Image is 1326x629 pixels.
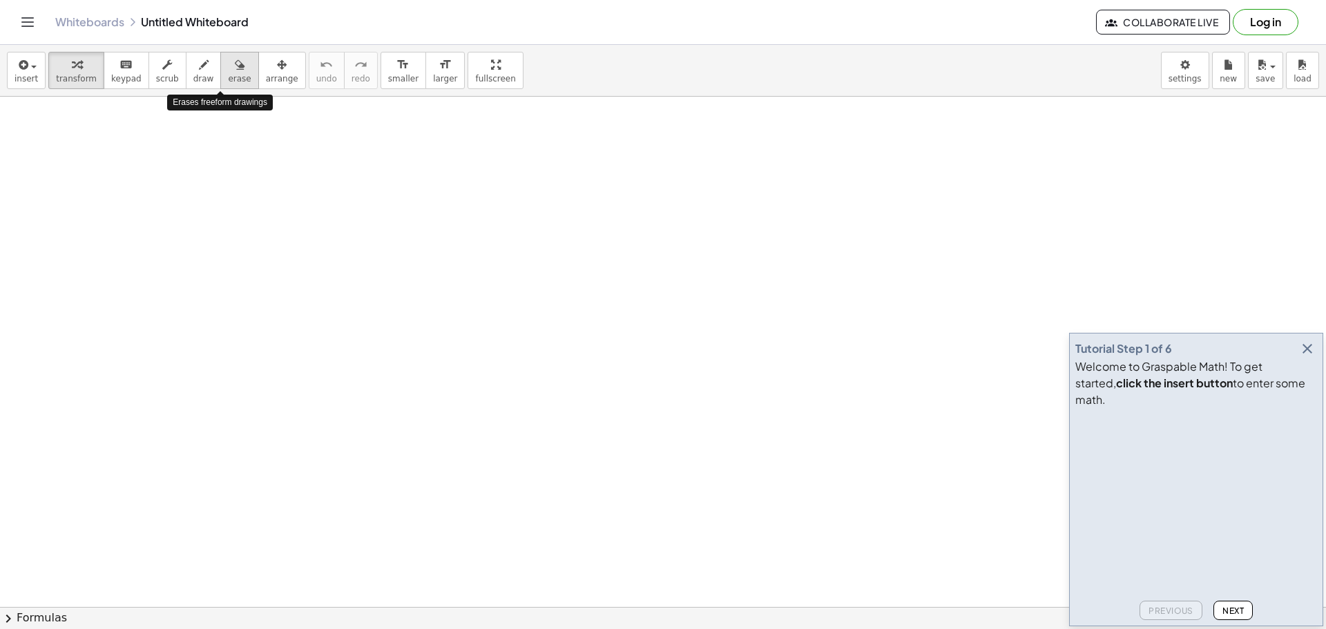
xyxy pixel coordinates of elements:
button: Log in [1233,9,1298,35]
span: settings [1169,74,1202,84]
button: Next [1213,601,1253,620]
span: fullscreen [475,74,515,84]
div: Tutorial Step 1 of 6 [1075,340,1172,357]
button: format_sizelarger [425,52,465,89]
div: Welcome to Graspable Math! To get started, to enter some math. [1075,358,1317,408]
span: new [1220,74,1237,84]
button: save [1248,52,1283,89]
span: save [1256,74,1275,84]
i: format_size [396,57,410,73]
i: format_size [439,57,452,73]
i: redo [354,57,367,73]
span: draw [193,74,214,84]
div: Erases freeform drawings [167,95,273,110]
span: scrub [156,74,179,84]
button: insert [7,52,46,89]
span: load [1294,74,1311,84]
span: Collaborate Live [1108,16,1218,28]
button: draw [186,52,222,89]
span: redo [352,74,370,84]
span: keypad [111,74,142,84]
span: smaller [388,74,419,84]
button: transform [48,52,104,89]
button: undoundo [309,52,345,89]
button: arrange [258,52,306,89]
span: undo [316,74,337,84]
span: larger [433,74,457,84]
button: Toggle navigation [17,11,39,33]
button: format_sizesmaller [381,52,426,89]
span: Next [1222,606,1244,616]
b: click the insert button [1116,376,1233,390]
button: scrub [148,52,186,89]
button: Collaborate Live [1096,10,1230,35]
button: redoredo [344,52,378,89]
span: arrange [266,74,298,84]
button: settings [1161,52,1209,89]
button: erase [220,52,258,89]
button: load [1286,52,1319,89]
a: Whiteboards [55,15,124,29]
button: fullscreen [468,52,523,89]
i: undo [320,57,333,73]
i: keyboard [119,57,133,73]
span: transform [56,74,97,84]
span: erase [228,74,251,84]
button: keyboardkeypad [104,52,149,89]
span: insert [15,74,38,84]
button: new [1212,52,1245,89]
